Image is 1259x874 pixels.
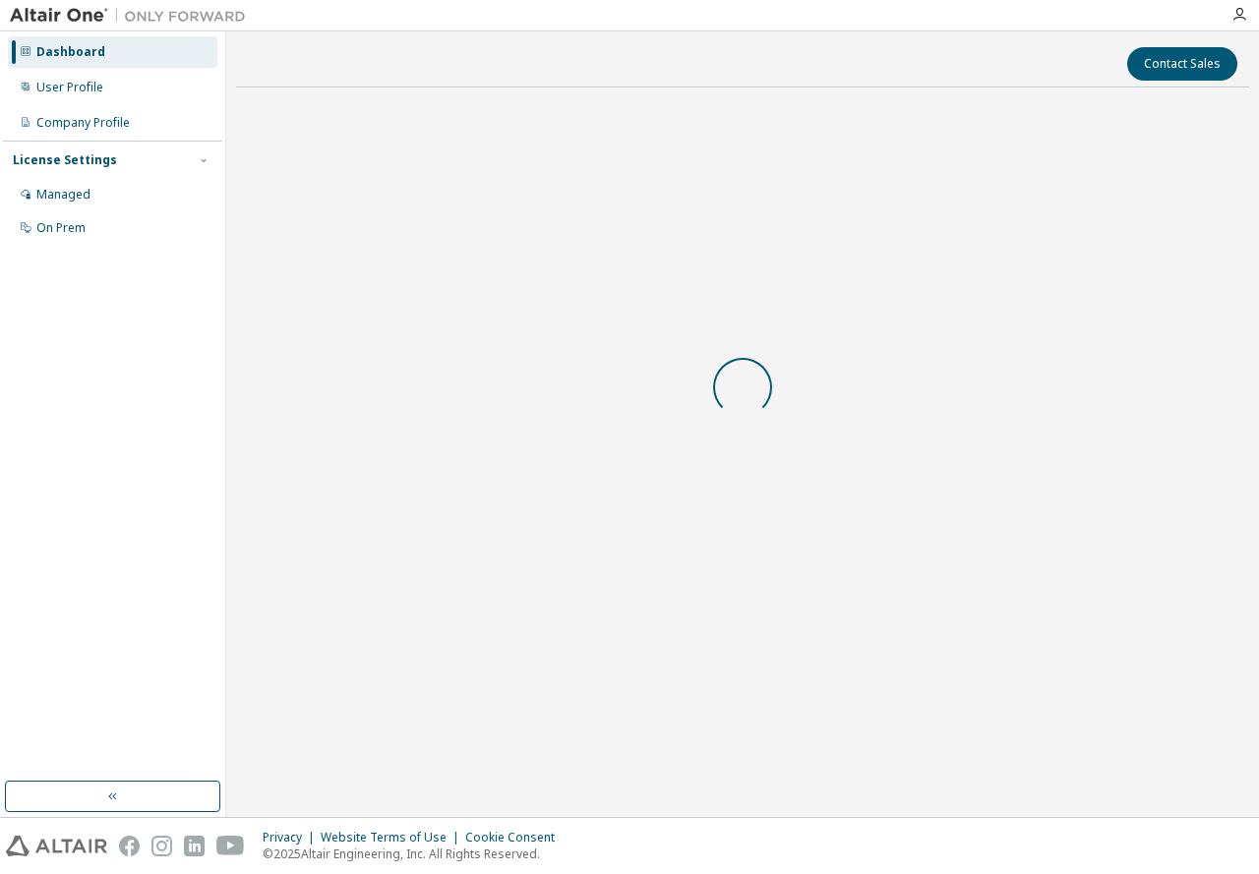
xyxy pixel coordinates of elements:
div: Company Profile [36,115,130,131]
p: © 2025 Altair Engineering, Inc. All Rights Reserved. [263,845,567,862]
div: On Prem [36,220,86,236]
div: Managed [36,187,90,203]
div: User Profile [36,80,103,95]
img: Altair One [10,6,256,26]
div: Dashboard [36,44,105,60]
img: youtube.svg [216,836,245,856]
img: instagram.svg [151,836,172,856]
img: facebook.svg [119,836,140,856]
img: linkedin.svg [184,836,205,856]
img: altair_logo.svg [6,836,107,856]
div: Cookie Consent [465,830,567,845]
button: Contact Sales [1127,47,1237,81]
div: License Settings [13,152,117,168]
div: Website Terms of Use [321,830,465,845]
div: Privacy [263,830,321,845]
